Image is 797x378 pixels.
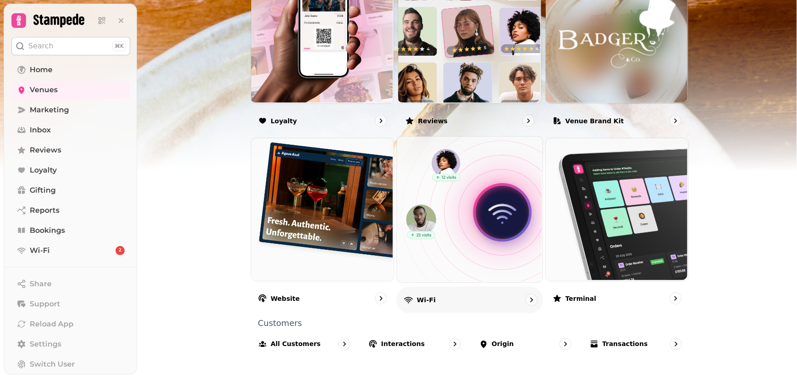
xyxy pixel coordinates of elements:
[472,331,579,357] a: Origin
[112,41,126,51] div: ⌘K
[527,295,536,304] svg: go to
[11,295,130,313] button: Support
[11,181,130,199] a: Gifting
[396,136,543,314] a: Wi-FiWi-Fi
[30,105,69,115] span: Marketing
[258,319,689,327] p: Customers
[30,245,50,256] span: Wi-Fi
[11,81,130,99] a: Venues
[28,41,53,52] p: Search
[396,136,542,282] img: Wi-Fi
[565,294,596,303] p: Terminal
[30,319,74,330] span: Reload App
[340,340,349,349] svg: go to
[11,355,130,373] button: Switch User
[250,137,393,280] img: Website
[602,340,648,349] p: Transactions
[11,161,130,179] a: Loyalty
[271,116,297,126] p: Loyalty
[271,340,321,349] p: All customers
[492,340,514,349] p: Origin
[376,294,385,303] svg: go to
[30,359,75,370] span: Switch User
[561,340,570,349] svg: go to
[361,331,468,357] a: Interactions
[251,331,358,357] a: All customers
[418,116,448,126] p: Reviews
[450,340,459,349] svg: go to
[11,275,130,293] button: Share
[30,125,51,136] span: Inbox
[376,116,385,126] svg: go to
[671,340,681,349] svg: go to
[271,294,300,303] p: Website
[524,116,533,126] svg: go to
[30,225,65,236] span: Bookings
[671,294,680,303] svg: go to
[545,137,688,280] img: Terminal
[30,278,52,289] span: Share
[565,116,624,126] p: Venue brand kit
[251,138,395,312] a: WebsiteWebsite
[671,116,680,126] svg: go to
[11,121,130,139] a: Inbox
[381,340,425,349] p: Interactions
[11,335,130,353] a: Settings
[30,205,59,216] span: Reports
[11,141,130,159] a: Reviews
[30,84,58,95] span: Venues
[119,247,121,254] span: 2
[11,37,130,55] button: Search⌘K
[11,221,130,240] a: Bookings
[30,64,53,75] span: Home
[582,331,689,357] a: Transactions
[30,165,57,176] span: Loyalty
[30,299,60,310] span: Support
[30,145,61,156] span: Reviews
[11,315,130,333] button: Reload App
[11,101,130,119] a: Marketing
[11,201,130,220] a: Reports
[30,185,56,196] span: Gifting
[30,339,61,350] span: Settings
[11,241,130,260] a: Wi-Fi2
[11,61,130,79] a: Home
[545,138,689,312] a: TerminalTerminal
[417,295,436,304] p: Wi-Fi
